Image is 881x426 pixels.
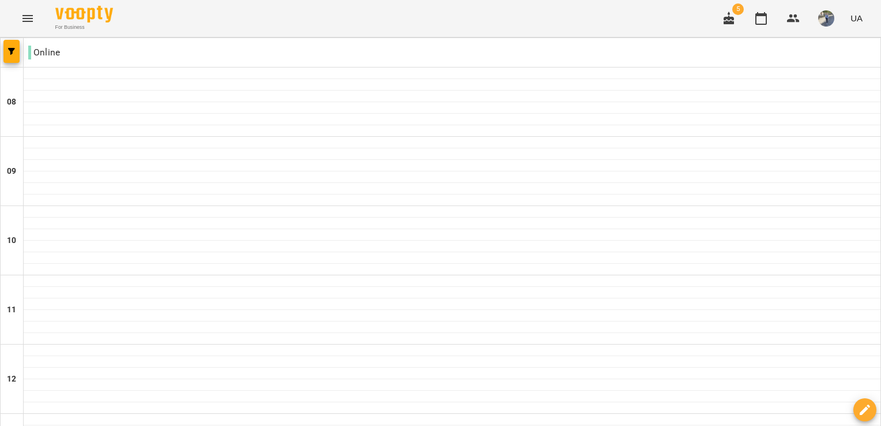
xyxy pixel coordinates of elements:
h6: 10 [7,234,16,247]
h6: 08 [7,96,16,109]
span: 5 [732,3,744,15]
span: For Business [55,24,113,31]
h6: 11 [7,304,16,316]
p: Online [28,46,60,59]
img: Voopty Logo [55,6,113,23]
button: Menu [14,5,42,32]
h6: 12 [7,373,16,386]
h6: 09 [7,165,16,178]
img: 9057b12b0e3b5674d2908fc1e5c3d556.jpg [818,10,834,27]
button: UA [846,8,867,29]
span: UA [850,12,863,24]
